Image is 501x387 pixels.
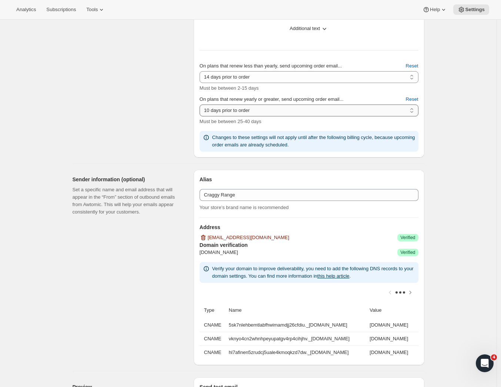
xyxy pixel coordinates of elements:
[73,186,182,216] p: Set a specific name and email address that will appear in the “From” section of outbound emails f...
[367,302,418,318] th: Value
[465,7,485,13] span: Settings
[200,176,418,183] h3: Alias
[195,23,423,34] button: Additional text
[200,96,344,102] span: On plans that renew yearly or greater, send upcoming order email...
[367,345,418,359] td: [DOMAIN_NAME]
[200,224,418,231] h3: Address
[227,345,367,359] td: hl7afinen5zrudcj5uale4kmoqkzd7dw._[DOMAIN_NAME]
[290,25,320,32] span: Additional text
[212,134,415,149] p: Changes to these settings will not apply until after the following billing cycle, because upcomin...
[16,7,36,13] span: Analytics
[400,249,415,255] span: Verified
[212,265,415,280] p: Verify your domain to improve deliverability, you need to add the following DNS records to your d...
[317,273,350,279] a: this help article
[208,234,289,241] span: [EMAIL_ADDRESS][DOMAIN_NAME]
[400,235,415,241] span: Verified
[200,241,418,249] h3: Domain verification
[200,345,227,359] th: CNAME
[227,332,367,345] td: vknyo4cn2whnhpeyupatgv4rp4cihjhv._[DOMAIN_NAME]
[195,232,294,244] button: [EMAIL_ADDRESS][DOMAIN_NAME]
[200,332,227,345] th: CNAME
[367,318,418,332] td: [DOMAIN_NAME]
[86,7,98,13] span: Tools
[200,318,227,332] th: CNAME
[73,176,182,183] h2: Sender information (optional)
[418,4,452,15] button: Help
[491,354,497,360] span: 4
[406,62,418,70] span: Reset
[46,7,76,13] span: Subscriptions
[42,4,80,15] button: Subscriptions
[200,302,227,318] th: Type
[12,4,40,15] button: Analytics
[200,85,259,91] span: Must be between 2-15 days
[227,318,367,332] td: 5sk7nlehbemtlabfhwimamdjj26cfdiu._[DOMAIN_NAME]
[82,4,110,15] button: Tools
[430,7,440,13] span: Help
[200,119,261,124] span: Must be between 25-40 days
[200,249,238,256] span: [DOMAIN_NAME]
[405,287,415,298] button: Scroll table right one column
[200,63,342,69] span: On plans that renew less than yearly, send upcoming order email...
[406,96,418,103] span: Reset
[476,354,494,372] iframe: Intercom live chat
[453,4,489,15] button: Settings
[401,93,423,105] button: Reset
[200,205,289,210] span: Your store’s brand name is recommended
[227,302,367,318] th: Name
[401,60,423,72] button: Reset
[367,332,418,345] td: [DOMAIN_NAME]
